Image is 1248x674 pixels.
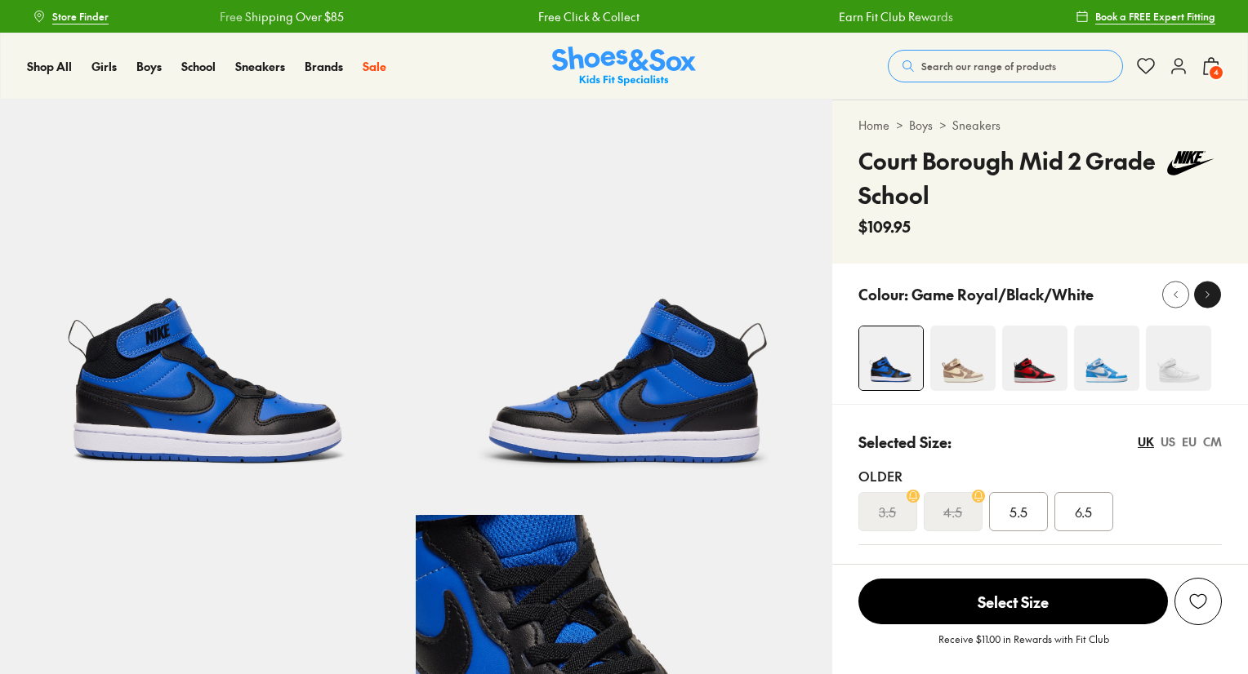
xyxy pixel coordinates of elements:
img: 4-501898_1 [1002,326,1067,391]
img: SNS_Logo_Responsive.svg [552,47,696,86]
span: $109.95 [858,215,911,237]
span: Select Size [858,579,1168,624]
p: Receive $11.00 in Rewards with Fit Club [938,632,1109,661]
span: 5.5 [1010,502,1027,521]
button: Add to Wishlist [1174,578,1222,625]
img: 4-527596_1 [1074,326,1139,391]
span: Brands [305,58,343,74]
s: 4.5 [943,502,962,521]
a: Boys [136,58,162,75]
h4: Court Borough Mid 2 Grade School [858,144,1159,212]
img: 4-501904_1 [930,326,996,391]
button: Search our range of products [888,50,1123,82]
span: Shop All [27,58,72,74]
button: Select Size [858,578,1168,625]
span: Sneakers [235,58,285,74]
span: 6.5 [1075,502,1092,521]
div: US [1161,433,1175,450]
a: Girls [91,58,117,75]
a: Book a FREE Expert Fitting [1076,2,1215,31]
s: 3.5 [879,502,896,521]
a: Shop All [27,58,72,75]
img: 4-498035_1 [859,326,923,390]
a: Home [858,117,889,134]
a: Free Click & Collect [503,8,604,25]
img: 4-476274_1 [1146,326,1211,391]
span: Sale [363,58,386,74]
a: Shoes & Sox [552,47,696,86]
a: Earn Fit Club Rewards [804,8,918,25]
a: Boys [909,117,933,134]
a: Sneakers [952,117,1001,134]
div: CM [1203,433,1222,450]
span: Store Finder [52,9,109,24]
p: Selected Size: [858,431,952,453]
p: Game Royal/Black/White [911,283,1094,305]
span: Girls [91,58,117,74]
span: School [181,58,216,74]
img: 5-498036_1 [416,100,831,515]
a: Free Shipping Over $85 [185,8,309,25]
span: Search our range of products [921,59,1056,73]
div: EU [1182,433,1197,450]
span: Boys [136,58,162,74]
div: > > [858,117,1222,134]
div: UK [1138,433,1154,450]
button: 4 [1201,48,1221,84]
div: Older [858,466,1222,486]
img: Vendor logo [1159,144,1222,183]
a: Store Finder [33,2,109,31]
a: Brands [305,58,343,75]
span: 4 [1208,64,1224,81]
a: Sneakers [235,58,285,75]
p: Colour: [858,283,908,305]
a: Sale [363,58,386,75]
span: Book a FREE Expert Fitting [1095,9,1215,24]
a: School [181,58,216,75]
